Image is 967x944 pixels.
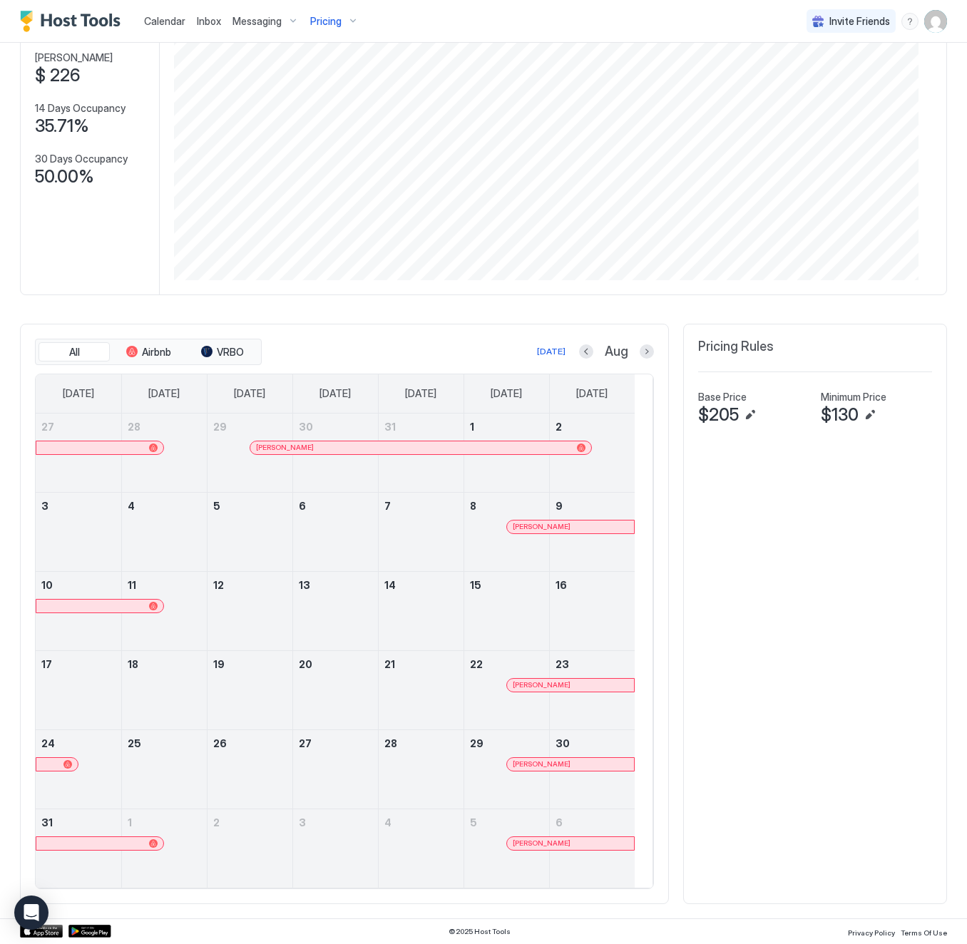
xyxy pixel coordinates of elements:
[464,414,549,440] a: August 1, 2025
[549,729,635,809] td: August 30, 2025
[470,737,483,749] span: 29
[605,344,628,360] span: Aug
[848,924,895,939] a: Privacy Policy
[207,650,292,729] td: August 19, 2025
[35,166,94,188] span: 50.00%
[121,571,207,650] td: August 11, 2025
[378,809,464,888] td: September 4, 2025
[207,729,292,809] td: August 26, 2025
[513,759,571,769] span: [PERSON_NAME]
[36,492,121,571] td: August 3, 2025
[207,809,292,888] td: September 2, 2025
[128,579,136,591] span: 11
[121,809,207,888] td: September 1, 2025
[217,346,244,359] span: VRBO
[491,387,522,400] span: [DATE]
[292,650,378,729] td: August 20, 2025
[513,522,571,531] span: [PERSON_NAME]
[464,493,549,519] a: August 8, 2025
[576,387,608,400] span: [DATE]
[384,816,392,828] span: 4
[550,572,635,598] a: August 16, 2025
[550,809,635,836] a: September 6, 2025
[207,492,292,571] td: August 5, 2025
[513,680,571,689] span: [PERSON_NAME]
[821,391,886,404] span: Minimum Price
[299,500,306,512] span: 6
[41,421,54,433] span: 27
[742,406,759,424] button: Edit
[122,651,207,677] a: August 18, 2025
[299,737,312,749] span: 27
[449,927,511,936] span: © 2025 Host Tools
[470,816,477,828] span: 5
[41,816,53,828] span: 31
[470,421,474,433] span: 1
[36,571,121,650] td: August 10, 2025
[379,493,464,519] a: August 7, 2025
[41,737,55,749] span: 24
[208,493,292,519] a: August 5, 2025
[550,414,635,440] a: August 2, 2025
[924,10,947,33] div: User profile
[68,925,111,938] a: Google Play Store
[128,737,141,749] span: 25
[305,374,365,413] a: Wednesday
[549,571,635,650] td: August 16, 2025
[379,651,464,677] a: August 21, 2025
[128,816,132,828] span: 1
[41,658,52,670] span: 17
[121,492,207,571] td: August 4, 2025
[208,572,292,598] a: August 12, 2025
[562,374,622,413] a: Saturday
[256,443,585,452] div: [PERSON_NAME]
[464,571,549,650] td: August 15, 2025
[213,658,225,670] span: 19
[122,414,207,440] a: July 28, 2025
[848,928,895,937] span: Privacy Policy
[470,658,483,670] span: 22
[861,406,879,424] button: Edit
[122,809,207,836] a: September 1, 2025
[144,15,185,27] span: Calendar
[113,342,184,362] button: Airbnb
[208,651,292,677] a: August 19, 2025
[464,809,549,836] a: September 5, 2025
[293,493,378,519] a: August 6, 2025
[208,730,292,756] a: August 26, 2025
[464,492,549,571] td: August 8, 2025
[148,387,180,400] span: [DATE]
[549,809,635,888] td: September 6, 2025
[213,579,224,591] span: 12
[378,729,464,809] td: August 28, 2025
[39,342,110,362] button: All
[384,579,396,591] span: 14
[128,421,140,433] span: 28
[36,414,121,440] a: July 27, 2025
[556,421,562,433] span: 2
[121,729,207,809] td: August 25, 2025
[134,374,194,413] a: Monday
[14,896,48,930] div: Open Intercom Messenger
[293,730,378,756] a: August 27, 2025
[378,414,464,493] td: July 31, 2025
[513,838,628,848] div: [PERSON_NAME]
[20,925,63,938] div: App Store
[122,572,207,598] a: August 11, 2025
[464,730,549,756] a: August 29, 2025
[476,374,536,413] a: Friday
[470,500,476,512] span: 8
[379,572,464,598] a: August 14, 2025
[36,729,121,809] td: August 24, 2025
[36,651,121,677] a: August 17, 2025
[556,500,563,512] span: 9
[299,421,313,433] span: 30
[220,374,280,413] a: Tuesday
[901,928,947,937] span: Terms Of Use
[556,816,563,828] span: 6
[821,404,859,426] span: $130
[35,116,89,137] span: 35.71%
[535,343,568,360] button: [DATE]
[36,650,121,729] td: August 17, 2025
